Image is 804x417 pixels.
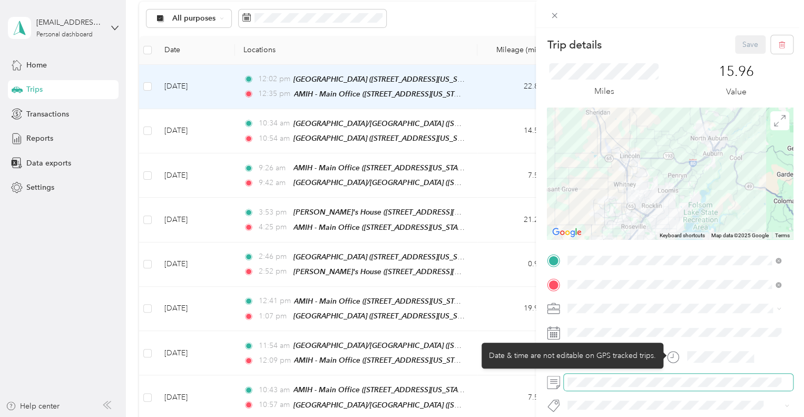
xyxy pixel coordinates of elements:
[726,85,747,99] p: Value
[711,232,769,238] span: Map data ©2025 Google
[775,232,790,238] a: Terms (opens in new tab)
[482,343,663,368] div: Date & time are not editable on GPS tracked trips.
[547,37,601,52] p: Trip details
[660,232,705,239] button: Keyboard shortcuts
[550,226,584,239] img: Google
[594,85,614,98] p: Miles
[719,63,754,80] p: 15.96
[550,226,584,239] a: Open this area in Google Maps (opens a new window)
[745,358,804,417] iframe: Everlance-gr Chat Button Frame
